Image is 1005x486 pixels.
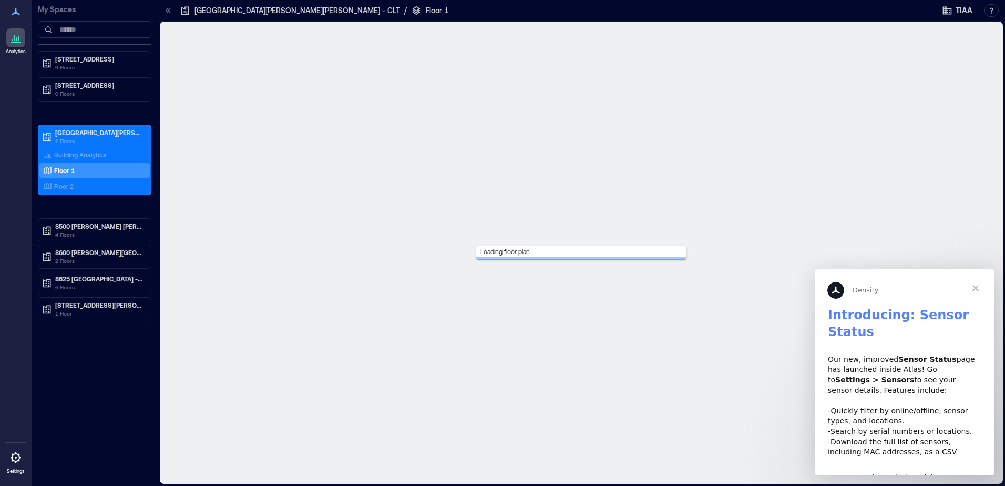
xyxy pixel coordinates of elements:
p: [GEOGRAPHIC_DATA][PERSON_NAME][PERSON_NAME] - CLT [55,128,143,137]
p: 6 Floors [55,283,143,291]
a: Analytics [3,25,29,58]
p: 0 Floors [55,89,143,98]
p: [STREET_ADDRESS] [55,55,143,63]
p: Floor 2 [54,182,74,190]
p: [GEOGRAPHIC_DATA][PERSON_NAME][PERSON_NAME] - CLT [194,5,400,16]
p: 1 Floor [55,309,143,318]
p: / [404,5,407,16]
span: TIAA [956,5,972,16]
button: TIAA [939,2,976,19]
span: Loading floor plan... [476,244,537,259]
p: [STREET_ADDRESS][PERSON_NAME][PERSON_NAME] [55,301,143,309]
iframe: Intercom live chat message [815,269,994,475]
a: Settings [3,445,28,478]
p: 8625 [GEOGRAPHIC_DATA] - CLT [55,275,143,283]
p: Building Analytics [54,150,106,159]
p: Floor 1 [54,166,75,175]
p: Analytics [6,48,26,55]
p: 2 Floors [55,257,143,265]
p: My Spaces [38,4,151,15]
a: Sensor Status Page [13,204,150,223]
div: Learn more in our help article: [13,194,167,225]
p: 8600 [PERSON_NAME][GEOGRAPHIC_DATA][PERSON_NAME] - CLT [55,248,143,257]
p: Settings [7,468,25,474]
p: [STREET_ADDRESS] [55,81,143,89]
p: 4 Floors [55,230,143,239]
p: 2 Floors [55,137,143,145]
p: Floor 1 [426,5,448,16]
p: 6 Floors [55,63,143,72]
p: 8500 [PERSON_NAME] [PERSON_NAME] - CLT [55,222,143,230]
